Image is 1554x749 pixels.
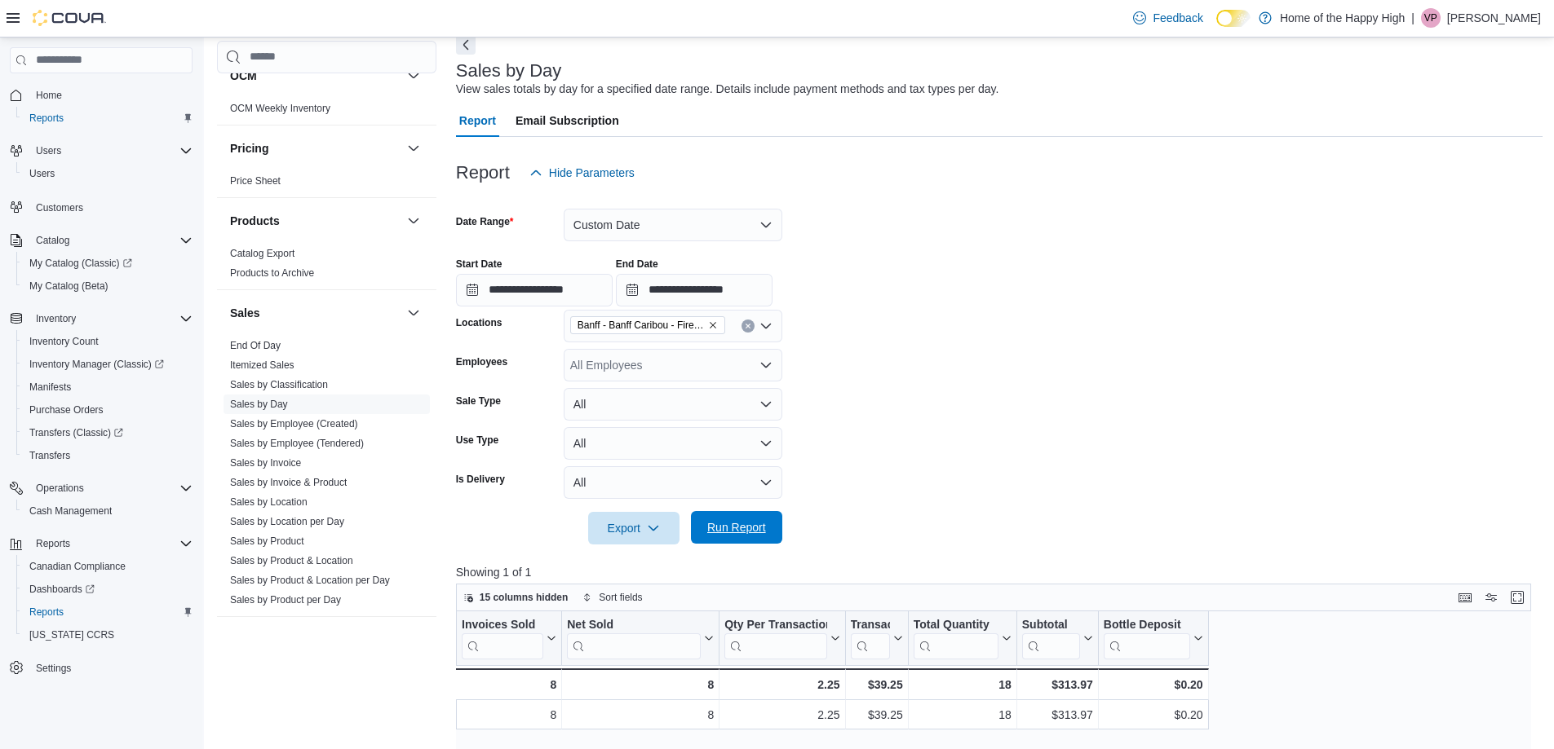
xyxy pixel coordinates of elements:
button: Open list of options [759,319,773,333]
button: Pricing [230,140,401,156]
span: Inventory Manager (Classic) [23,355,193,374]
button: Qty Per Transaction [724,618,839,659]
button: Pricing [404,139,423,158]
button: Catalog [3,229,199,252]
span: My Catalog (Classic) [29,257,132,270]
p: Home of the Happy High [1280,8,1405,28]
a: Catalog Export [230,248,294,259]
a: My Catalog (Classic) [23,253,139,273]
a: [US_STATE] CCRS [23,625,121,645]
span: Sales by Employee (Tendered) [230,437,364,450]
a: Sales by Employee (Created) [230,418,358,430]
span: Dashboards [23,579,193,599]
span: Sales by Invoice & Product [230,476,347,489]
label: Use Type [456,434,498,447]
span: Email Subscription [516,104,619,137]
a: Sales by Product per Day [230,594,341,606]
a: Transfers (Classic) [23,423,130,443]
span: Banff - Banff Caribou - Fire & Flower [578,317,705,333]
label: Sale Type [456,394,501,408]
span: Operations [29,478,193,498]
span: Manifests [23,377,193,397]
button: My Catalog (Beta) [16,275,199,297]
div: 2.25 [724,675,839,694]
button: Transaction Average [850,618,902,659]
button: Open list of options [759,359,773,372]
div: Pricing [217,171,436,197]
button: Inventory Count [16,330,199,353]
span: Reports [29,534,193,553]
input: Press the down key to open a popover containing a calendar. [456,274,613,306]
span: Sales by Day [230,398,288,411]
span: Settings [36,662,71,675]
button: Transfers [16,444,199,467]
button: Display options [1481,588,1501,607]
button: Users [16,162,199,185]
button: Keyboard shortcuts [1455,588,1475,607]
button: Inventory [3,307,199,330]
button: Canadian Compliance [16,555,199,578]
a: Inventory Count [23,332,105,351]
span: Export [598,512,670,544]
span: Itemized Sales [230,359,294,372]
span: Inventory [36,312,76,325]
span: End Of Day [230,339,281,352]
label: Date Range [456,215,514,228]
button: Purchase Orders [16,399,199,421]
span: Dashboards [29,583,95,596]
div: Bottle Deposit [1104,618,1190,633]
div: 18 [913,675,1011,694]
a: Canadian Compliance [23,557,132,576]
div: Sales [217,336,436,616]
div: Products [217,244,436,289]
span: Banff - Banff Caribou - Fire & Flower [570,316,725,334]
span: Users [36,144,61,157]
span: Dark Mode [1216,27,1217,28]
button: Sort fields [576,588,649,607]
button: OCM [230,68,401,84]
button: Run Report [691,511,782,544]
div: Subtotal [1022,618,1080,659]
button: Catalog [29,231,76,250]
div: $313.97 [1022,705,1093,725]
a: Transfers (Classic) [16,421,199,444]
span: Reports [29,112,64,125]
div: 8 [567,705,714,725]
button: Remove Banff - Banff Caribou - Fire & Flower from selection in this group [708,320,718,330]
span: Inventory Manager (Classic) [29,358,164,371]
a: Price Sheet [230,175,281,187]
span: Home [29,85,193,105]
a: Transfers [23,446,77,465]
div: Invoices Sold [462,618,543,633]
span: Catalog Export [230,247,294,260]
label: Is Delivery [456,473,505,486]
input: Press the down key to open a popover containing a calendar. [616,274,773,306]
button: Taxes [404,630,423,650]
span: Sales by Invoice [230,456,301,469]
a: Sales by Location per Day [230,516,344,527]
span: Sales by Product & Location per Day [230,574,390,587]
span: Catalog [36,234,69,247]
span: Hide Parameters [549,165,635,181]
div: 2.25 [724,705,839,725]
input: Dark Mode [1216,10,1251,27]
a: Sales by Product [230,535,304,547]
button: All [564,466,782,499]
span: Inventory Count [29,335,99,348]
button: Total Quantity [913,618,1011,659]
a: Sales by Product & Location [230,555,353,566]
label: End Date [616,258,658,271]
span: 15 columns hidden [480,591,569,604]
button: Products [404,211,423,231]
span: Operations [36,482,84,495]
button: Export [588,512,680,544]
span: Inventory [29,309,193,328]
a: Sales by Invoice & Product [230,477,347,488]
span: Manifests [29,381,71,394]
span: Customers [29,196,193,217]
a: Inventory Manager (Classic) [16,353,199,376]
nav: Complex example [10,77,193,722]
label: Locations [456,316,503,329]
span: Reports [23,602,193,622]
span: [US_STATE] CCRS [29,628,114,641]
